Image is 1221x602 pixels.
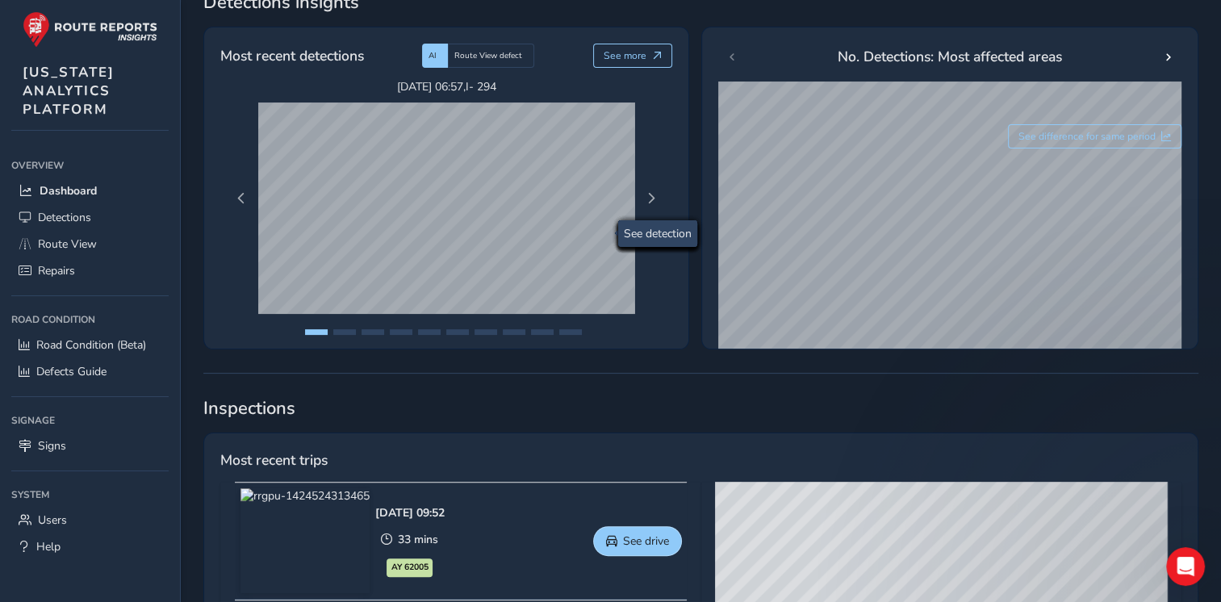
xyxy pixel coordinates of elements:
button: Page 3 [362,329,384,335]
img: rrgpu-1424524313465 [240,488,370,593]
span: Road Condition (Beta) [36,337,146,353]
button: Page 4 [390,329,412,335]
button: Page 9 [531,329,554,335]
button: See drive [594,527,681,555]
span: Repairs [38,263,75,278]
a: Route View [11,231,169,257]
span: Most recent detections [220,45,364,66]
button: Page 5 [418,329,441,335]
span: See drive [623,533,669,549]
div: System [11,483,169,507]
span: Dashboard [40,183,97,199]
span: Users [38,512,67,528]
a: Users [11,507,169,533]
div: Signage [11,408,169,433]
iframe: Intercom live chat [1166,547,1205,586]
button: Previous Page [230,187,253,210]
span: Detections [38,210,91,225]
div: Overview [11,153,169,178]
span: 33 mins [398,532,438,547]
span: No. Detections: Most affected areas [838,46,1062,67]
button: Page 6 [446,329,469,335]
a: Dashboard [11,178,169,204]
div: [DATE] 09:52 [375,505,445,520]
span: Help [36,539,61,554]
button: Page 8 [503,329,525,335]
a: Road Condition (Beta) [11,332,169,358]
a: Detections [11,204,169,231]
button: See difference for same period [1008,124,1182,148]
span: Route View defect [454,50,522,61]
button: See more [593,44,673,68]
span: See difference for same period [1018,130,1156,143]
div: Road Condition [11,307,169,332]
a: Help [11,533,169,560]
a: Signs [11,433,169,459]
span: [DATE] 06:57 , I- 294 [258,79,634,94]
span: Most recent trips [220,449,328,470]
button: Page 10 [559,329,582,335]
button: Next Page [640,187,663,210]
div: AI [422,44,448,68]
span: Route View [38,236,97,252]
span: AY 62005 [391,561,429,574]
button: Page 1 [305,329,328,335]
span: Defects Guide [36,364,107,379]
img: rr logo [23,11,157,48]
span: See more [604,49,646,62]
button: Page 2 [333,329,356,335]
span: AI [429,50,437,61]
a: Repairs [11,257,169,284]
span: [US_STATE] ANALYTICS PLATFORM [23,63,115,119]
span: Inspections [203,396,1198,420]
div: Route View defect [448,44,534,68]
a: Defects Guide [11,358,169,385]
span: Signs [38,438,66,454]
button: Page 7 [475,329,497,335]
